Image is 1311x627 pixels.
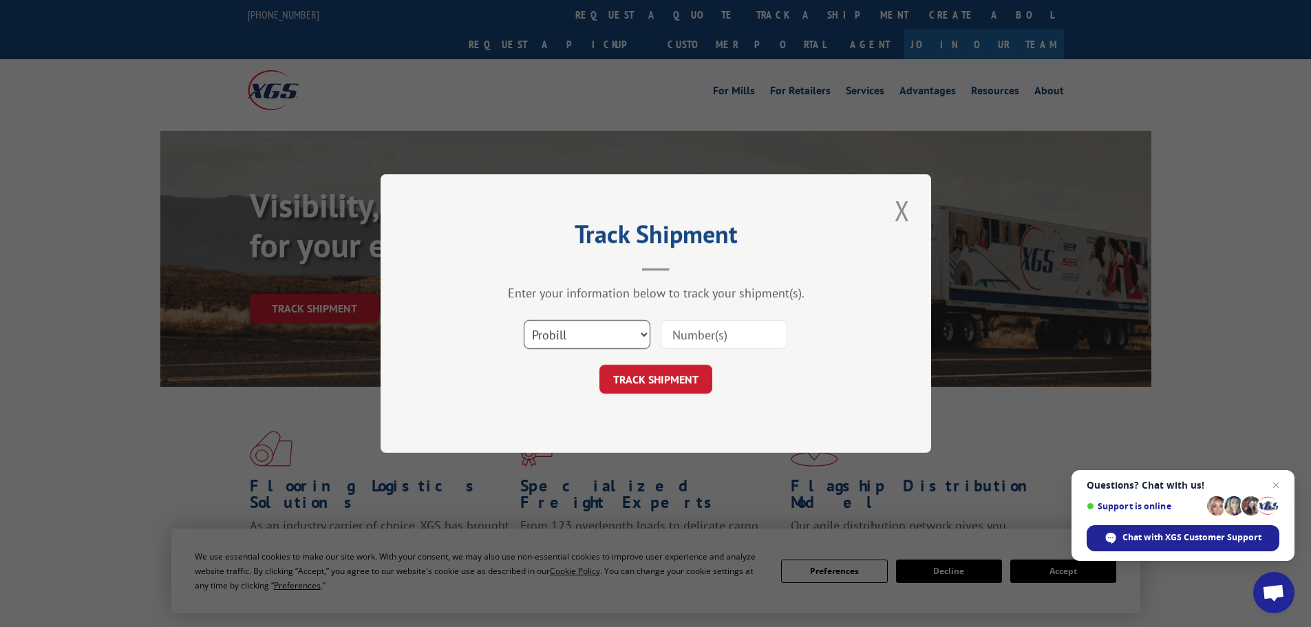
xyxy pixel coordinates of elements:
[449,285,862,301] div: Enter your information below to track your shipment(s).
[891,191,914,229] button: Close modal
[599,365,712,394] button: TRACK SHIPMENT
[1087,501,1202,511] span: Support is online
[1087,525,1279,551] span: Chat with XGS Customer Support
[1122,531,1261,544] span: Chat with XGS Customer Support
[1087,480,1279,491] span: Questions? Chat with us!
[449,224,862,251] h2: Track Shipment
[1253,572,1294,613] a: Open chat
[661,320,787,349] input: Number(s)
